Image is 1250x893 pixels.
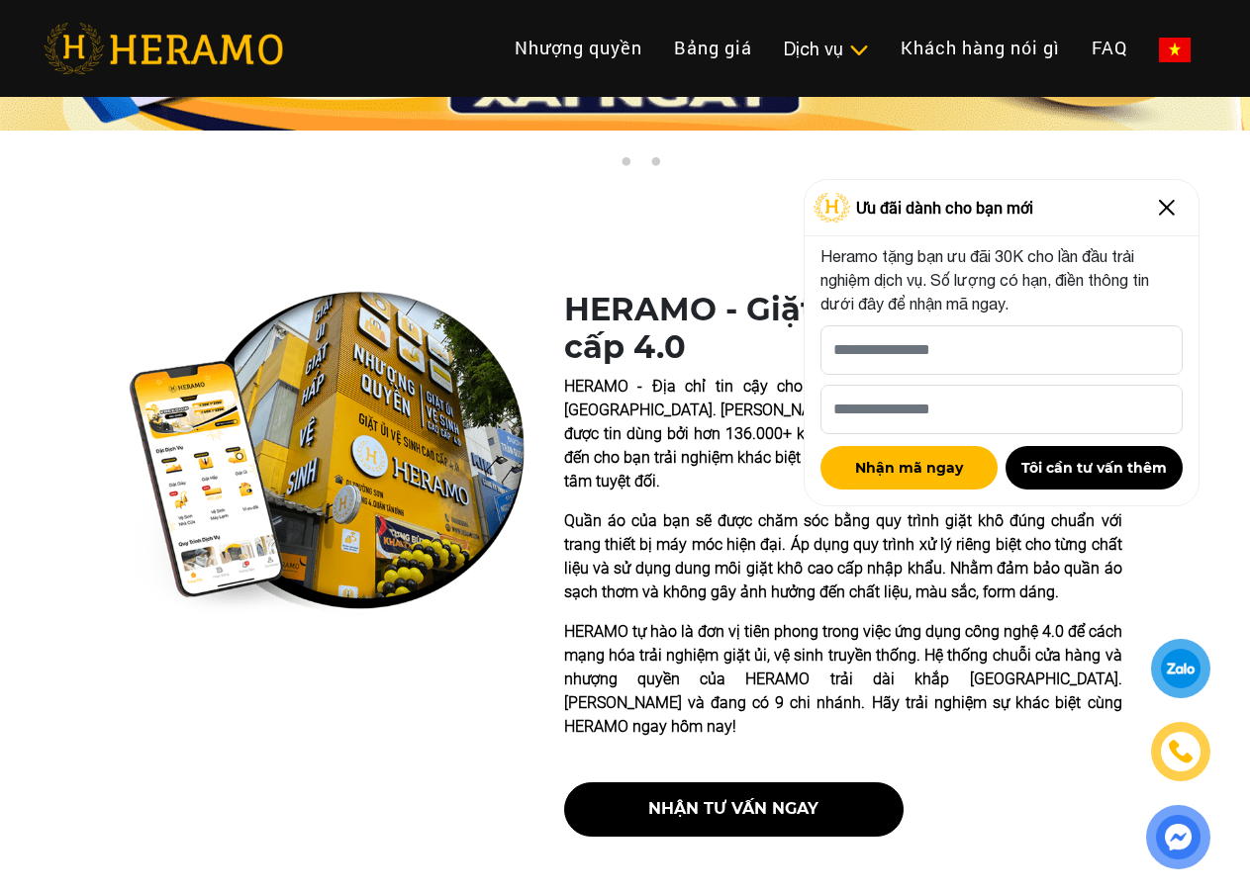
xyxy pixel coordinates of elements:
[814,193,851,223] img: Logo
[658,27,768,69] a: Bảng giá
[616,156,635,176] button: 2
[885,27,1076,69] a: Khách hàng nói gì
[1006,446,1183,490] button: Tôi cần tư vấn thêm
[1159,38,1191,62] img: vn-flag.png
[586,156,606,176] button: 1
[564,620,1122,739] p: HERAMO tự hào là đơn vị tiên phong trong việc ứng dụng công nghệ 4.0 để cách mạng hóa trải nghiệm...
[44,23,283,74] img: heramo-logo.png
[820,446,998,490] button: Nhận mã ngay
[784,36,869,62] div: Dịch vụ
[129,291,525,615] img: heramo-quality-banner
[564,509,1122,604] p: Quần áo của bạn sẽ được chăm sóc bằng quy trình giặt khô đúng chuẩn với trang thiết bị máy móc hi...
[645,156,665,176] button: 3
[1151,192,1183,223] img: Close
[820,244,1183,315] p: Heramo tặng bạn ưu đãi 30K cho lần đầu trải nghiệm dịch vụ. Số lượng có hạn, điền thông tin dưới ...
[848,41,869,60] img: subToggleIcon
[1153,724,1208,779] a: phone-icon
[564,291,1122,367] h1: HERAMO - Giặt hấp giặt khô cao cấp 4.0
[499,27,658,69] a: Nhượng quyền
[1076,27,1143,69] a: FAQ
[564,782,904,837] button: nhận tư vấn ngay
[1170,741,1193,762] img: phone-icon
[564,375,1122,493] p: HERAMO - Địa chỉ tin cậy cho dịch vụ giặt hấp giặt khô hàng đầu tại [GEOGRAPHIC_DATA]. [PERSON_NA...
[856,196,1033,220] span: Ưu đãi dành cho bạn mới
